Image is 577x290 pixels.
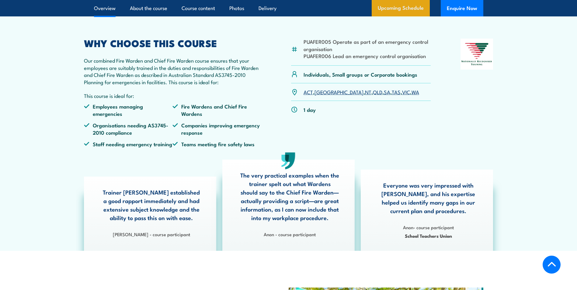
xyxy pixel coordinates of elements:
a: [GEOGRAPHIC_DATA] [315,88,363,95]
a: TAS [392,88,401,95]
p: , , , , , , , [304,88,419,95]
li: PUAFER005 Operate as part of an emergency control organisation [304,38,431,52]
p: The very practical examples when the trainer spelt out what Wardens should say to the Chief Fire ... [240,171,339,222]
strong: Anon- course participant [403,224,454,230]
li: Employees managing emergencies [84,103,173,117]
li: Companies improving emergency response [172,122,261,136]
p: Everyone was very impressed with [PERSON_NAME], and his expertise helped us identify many gaps in... [379,181,478,215]
a: NT [365,88,371,95]
li: Staff needing emergency training [84,140,173,147]
h2: WHY CHOOSE THIS COURSE [84,39,262,47]
p: Individuals, Small groups or Corporate bookings [304,71,417,78]
span: School Teachers Union [379,232,478,239]
p: Our combined Fire Warden and Chief Fire Warden course ensures that your employees are suitably tr... [84,57,262,85]
img: Nationally Recognised Training logo. [461,39,493,70]
a: SA [384,88,390,95]
a: WA [412,88,419,95]
a: VIC [402,88,410,95]
li: PUAFER006 Lead an emergency control organisation [304,52,431,59]
strong: [PERSON_NAME] - course participant [113,231,190,237]
li: Teams meeting fire safety laws [172,140,261,147]
p: Trainer [PERSON_NAME] established a good rapport immediately and had extensive subject knowledge ... [102,188,201,222]
a: QLD [373,88,382,95]
strong: Anon - course participant [264,231,316,237]
p: This course is ideal for: [84,92,262,99]
li: Organisations needing AS3745-2010 compliance [84,122,173,136]
li: Fire Wardens and Chief Fire Wardens [172,103,261,117]
a: ACT [304,88,313,95]
p: 1 day [304,106,316,113]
